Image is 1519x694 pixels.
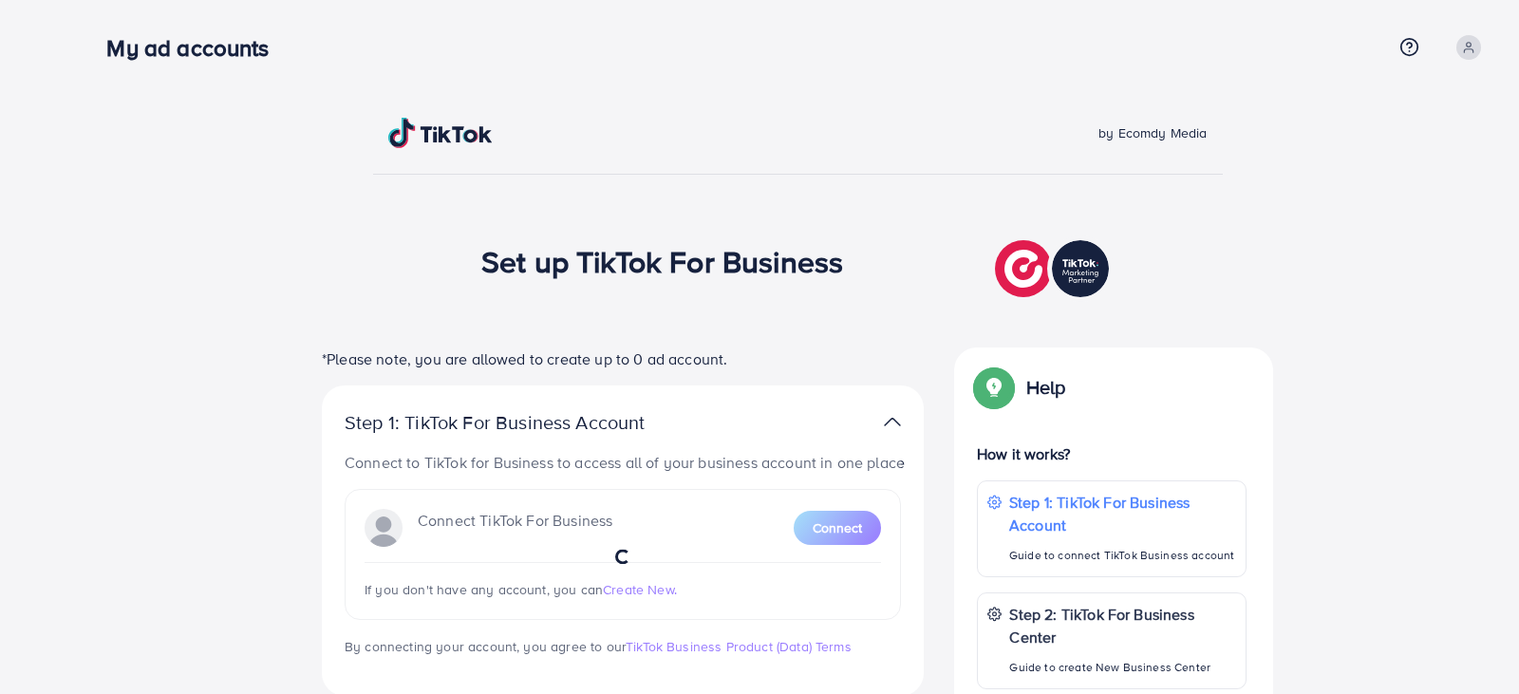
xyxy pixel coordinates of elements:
p: Guide to connect TikTok Business account [1009,544,1236,567]
h1: Set up TikTok For Business [481,243,843,279]
p: Step 2: TikTok For Business Center [1009,603,1236,648]
img: TikTok [388,118,493,148]
img: Popup guide [977,370,1011,404]
img: TikTok partner [884,408,901,436]
span: by Ecomdy Media [1098,123,1207,142]
p: Help [1026,376,1066,399]
p: How it works? [977,442,1247,465]
p: *Please note, you are allowed to create up to 0 ad account. [322,347,924,370]
p: Step 1: TikTok For Business Account [1009,491,1236,536]
p: Guide to create New Business Center [1009,656,1236,679]
p: Step 1: TikTok For Business Account [345,411,705,434]
img: TikTok partner [995,235,1114,302]
h3: My ad accounts [106,34,284,62]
